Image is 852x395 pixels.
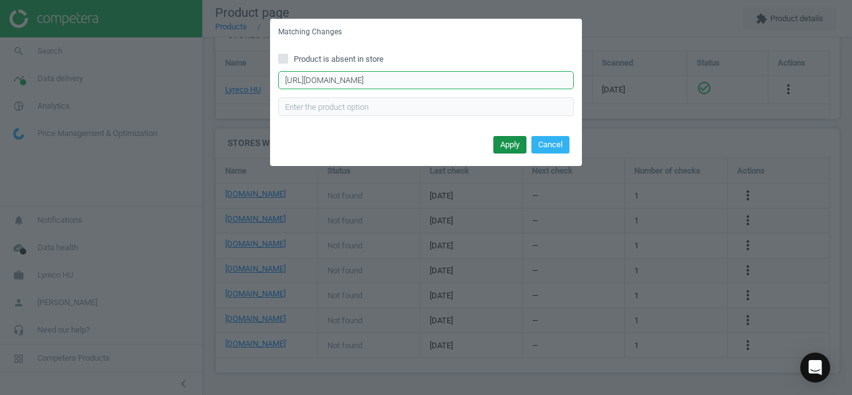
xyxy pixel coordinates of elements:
[531,136,569,154] button: Cancel
[278,27,342,37] h5: Matching Changes
[493,136,526,154] button: Apply
[278,71,574,90] input: Enter correct product URL
[278,97,574,116] input: Enter the product option
[291,54,386,65] span: Product is absent in store
[800,353,830,383] div: Open Intercom Messenger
